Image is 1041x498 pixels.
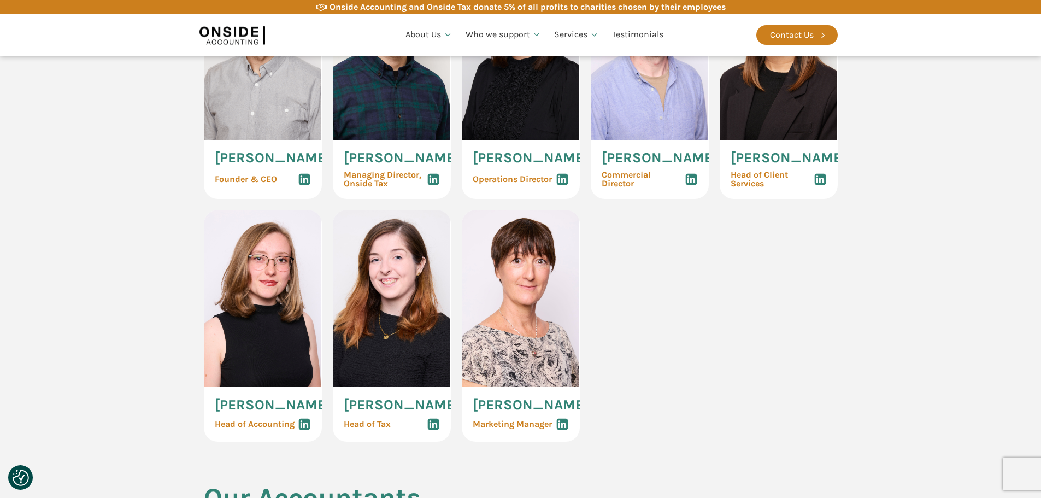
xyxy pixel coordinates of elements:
span: Head of Tax [344,420,391,429]
img: Onside Accounting [199,22,265,48]
span: Marketing Manager [473,420,552,429]
span: Managing Director, Onside Tax [344,171,421,188]
button: Consent Preferences [13,470,29,486]
span: Operations Director [473,175,552,184]
img: Revisit consent button [13,470,29,486]
span: [PERSON_NAME] [215,151,331,165]
span: [PERSON_NAME] [344,151,460,165]
span: [PERSON_NAME] [344,398,460,412]
span: [PERSON_NAME] [602,151,717,165]
span: Head of Accounting [215,420,295,429]
div: Contact Us [770,28,814,42]
span: Founder & CEO [215,175,277,184]
span: [PERSON_NAME] [215,398,331,412]
a: Who we support [459,16,548,54]
span: [PERSON_NAME] [731,151,846,165]
span: Head of Client Services [731,171,814,188]
span: Commercial Director [602,171,685,188]
a: About Us [399,16,459,54]
a: Testimonials [605,16,670,54]
span: [PERSON_NAME] [473,398,589,412]
a: Contact Us [756,25,838,45]
a: Services [548,16,605,54]
span: [PERSON_NAME] [473,151,589,165]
